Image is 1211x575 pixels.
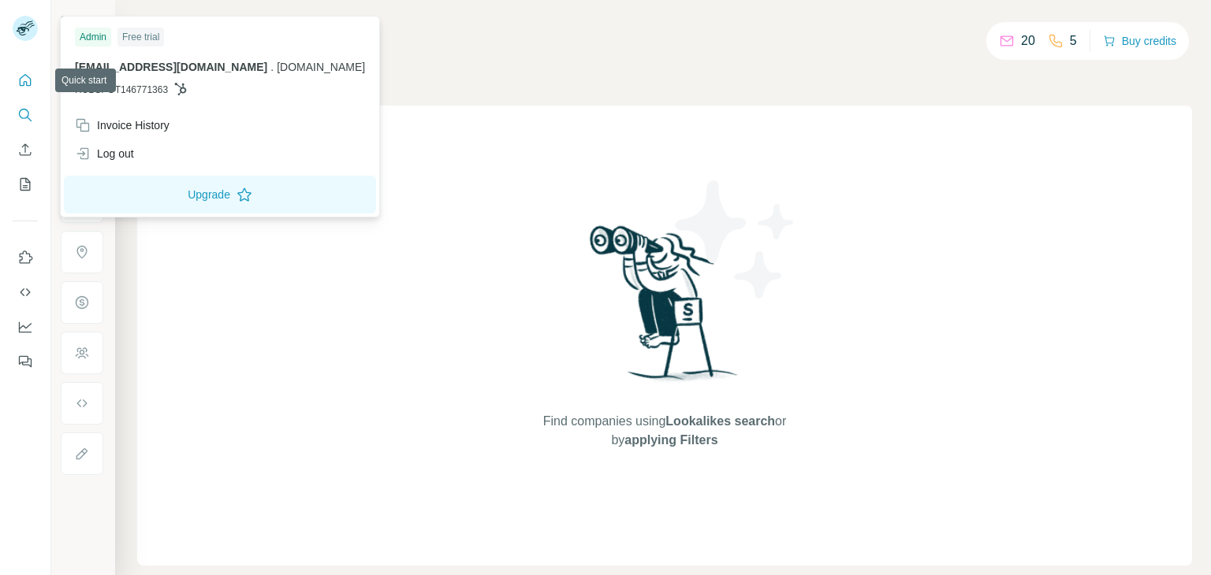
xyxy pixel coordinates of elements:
p: 5 [1070,32,1077,50]
button: Use Surfe API [13,278,38,306]
button: Dashboard [13,313,38,341]
span: [EMAIL_ADDRESS][DOMAIN_NAME] [75,61,267,73]
div: Free trial [117,28,164,46]
button: My lists [13,170,38,198]
p: 20 [1021,32,1035,50]
img: Surfe Illustration - Stars [665,169,807,310]
span: Lookalikes search [665,414,775,428]
span: HUBSPOT146771363 [75,83,168,97]
button: Upgrade [64,176,376,213]
span: [DOMAIN_NAME] [277,61,365,73]
span: . [270,61,274,73]
span: applying Filters [624,433,717,447]
div: Invoice History [75,117,170,133]
button: Search [13,101,38,129]
button: Show [49,9,114,33]
img: Surfe Illustration - Woman searching with binoculars [583,221,747,397]
button: Buy credits [1103,30,1176,52]
button: Use Surfe on LinkedIn [13,243,38,272]
div: Log out [75,146,134,161]
button: Enrich CSV [13,135,38,164]
div: Admin [75,28,111,46]
button: Quick start [13,66,38,95]
button: Feedback [13,347,38,376]
span: Find companies using or by [538,412,791,450]
h4: Search [137,19,1192,41]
